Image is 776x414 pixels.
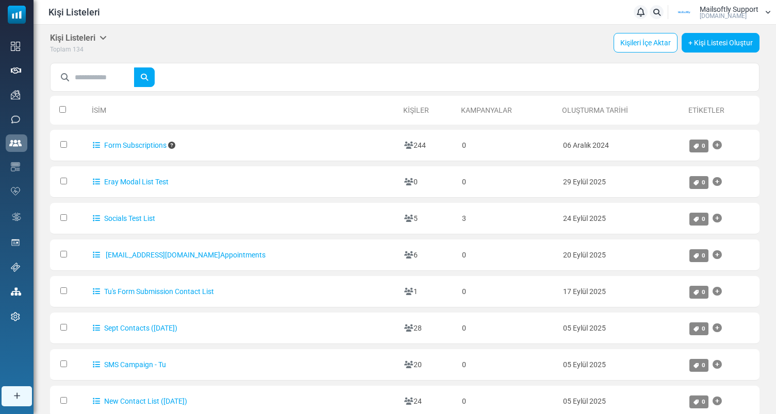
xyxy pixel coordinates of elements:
td: 0 [457,349,558,381]
td: 0 [457,276,558,307]
a: Tu's Form Submission Contact List [93,287,214,296]
span: 0 [702,142,705,149]
h5: Kişi Listeleri [50,33,107,43]
a: Sept Contacts ([DATE]) [93,324,177,332]
img: dashboard-icon.svg [11,42,20,51]
a: Etiket Ekle [713,135,722,156]
a: 0 [689,140,709,152]
td: 17 Eylül 2025 [558,276,684,307]
td: 28 [399,313,457,344]
td: 20 [399,349,457,381]
a: Etiket Ekle [713,245,722,265]
a: Form Subscriptions [93,141,167,149]
span: Kişi Listeleri [48,5,100,19]
a: Kampanyalar [461,106,512,114]
a: Etiket Ekle [713,171,722,192]
a: Etiket Ekle [713,318,722,338]
a: Kişiler [403,106,429,114]
a: [EMAIL_ADDRESS][DOMAIN_NAME]Appointments [93,251,266,259]
span: [DOMAIN_NAME] [700,13,747,19]
a: Etiketler [688,106,724,114]
td: 06 Aralık 2024 [558,130,684,161]
a: Etiket Ekle [713,391,722,411]
span: 0 [702,398,705,405]
img: campaigns-icon.png [11,90,20,99]
span: Mailsoftly Support [700,6,758,13]
span: 0 [702,215,705,222]
td: 244 [399,130,457,161]
a: İsim [92,106,106,114]
td: 5 [399,203,457,234]
img: domain-health-icon.svg [11,187,20,195]
td: 0 [457,239,558,271]
td: 6 [399,239,457,271]
img: mailsoftly_icon_blue_white.svg [8,6,26,24]
td: 0 [457,166,558,198]
a: 0 [689,286,709,299]
a: User Logo Mailsoftly Support [DOMAIN_NAME] [671,5,771,20]
a: + Kişi Listesi Oluştur [682,33,760,53]
a: 0 [689,213,709,226]
span: 0 [702,325,705,332]
a: SMS Campaign - Tu [93,360,166,369]
td: 29 Eylül 2025 [558,166,684,198]
img: sms-icon.png [11,115,20,124]
a: Socials Test List [93,214,155,222]
td: 0 [457,313,558,344]
img: support-icon.svg [11,263,20,272]
span: 0 [702,252,705,259]
a: 0 [689,249,709,262]
a: 0 [689,176,709,189]
a: Oluşturma Tarihi [562,106,628,114]
a: 0 [689,395,709,408]
a: 0 [689,359,709,372]
span: 0 [702,361,705,369]
img: email-templates-icon.svg [11,162,20,171]
img: User Logo [671,5,697,20]
td: 0 [457,130,558,161]
td: 24 Eylül 2025 [558,203,684,234]
td: 20 Eylül 2025 [558,239,684,271]
img: contacts-icon-active.svg [9,140,22,147]
td: 05 Eylül 2025 [558,349,684,381]
td: 0 [399,166,457,198]
a: Etiket Ekle [713,208,722,229]
a: New Contact List ([DATE]) [93,397,187,405]
span: 0 [702,179,705,186]
span: Toplam [50,46,71,53]
a: Etiket Ekle [713,354,722,375]
td: 05 Eylül 2025 [558,313,684,344]
td: 1 [399,276,457,307]
span: 0 [702,288,705,296]
img: workflow.svg [11,211,22,223]
img: landing_pages.svg [11,238,20,247]
td: 3 [457,203,558,234]
span: 134 [73,46,84,53]
a: Etiket Ekle [713,281,722,302]
a: Eray Modal List Test [93,178,169,186]
a: Kişileri İçe Aktar [614,33,678,53]
img: settings-icon.svg [11,312,20,321]
a: 0 [689,322,709,335]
